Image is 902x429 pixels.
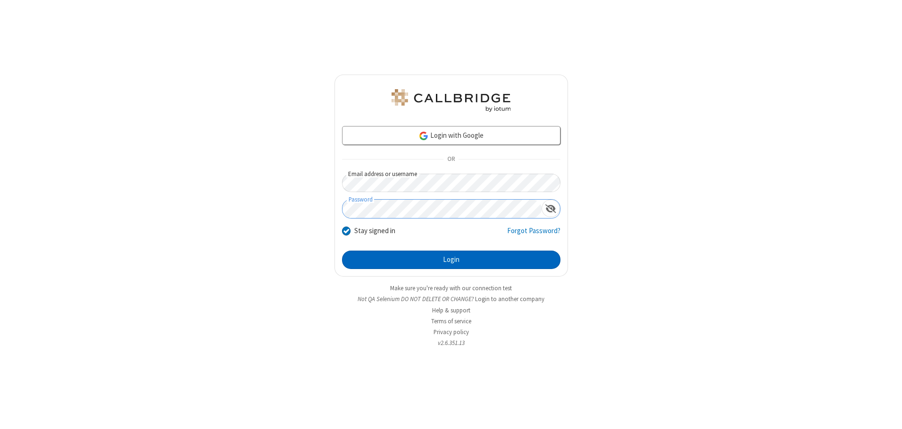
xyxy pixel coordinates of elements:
a: Forgot Password? [507,226,560,244]
a: Terms of service [431,317,471,325]
button: Login [342,251,560,269]
input: Email address or username [342,174,560,192]
img: google-icon.png [418,131,429,141]
label: Stay signed in [354,226,395,236]
button: Login to another company [475,294,544,303]
li: v2.6.351.13 [334,338,568,347]
a: Help & support [432,306,470,314]
input: Password [342,200,542,218]
a: Make sure you're ready with our connection test [390,284,512,292]
span: OR [443,153,459,166]
li: Not QA Selenium DO NOT DELETE OR CHANGE? [334,294,568,303]
img: QA Selenium DO NOT DELETE OR CHANGE [390,89,512,112]
a: Privacy policy [434,328,469,336]
div: Show password [542,200,560,217]
a: Login with Google [342,126,560,145]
